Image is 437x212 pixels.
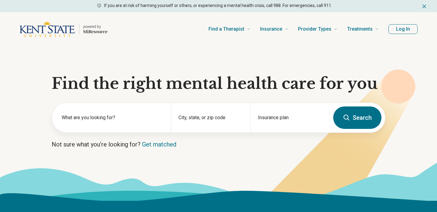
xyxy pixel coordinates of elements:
[333,106,381,129] button: Search
[388,24,418,34] button: Log In
[421,2,427,10] button: Dismiss
[19,19,107,39] a: Home page
[104,2,332,9] p: If you are at risk of harming yourself or others, or experiencing a mental health crisis, call 98...
[347,25,373,33] span: Treatments
[260,25,282,33] span: Insurance
[208,17,250,41] a: Find a Therapist
[52,140,385,149] p: Not sure what you’re looking for?
[62,114,164,121] label: What are you looking for?
[298,25,331,33] span: Provider Types
[298,17,337,41] a: Provider Types
[142,141,176,148] a: Get matched
[52,75,385,93] h1: Find the right mental health care for you
[208,25,244,33] span: Find a Therapist
[83,24,107,29] p: powered by
[347,17,379,41] a: Treatments
[260,17,288,41] a: Insurance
